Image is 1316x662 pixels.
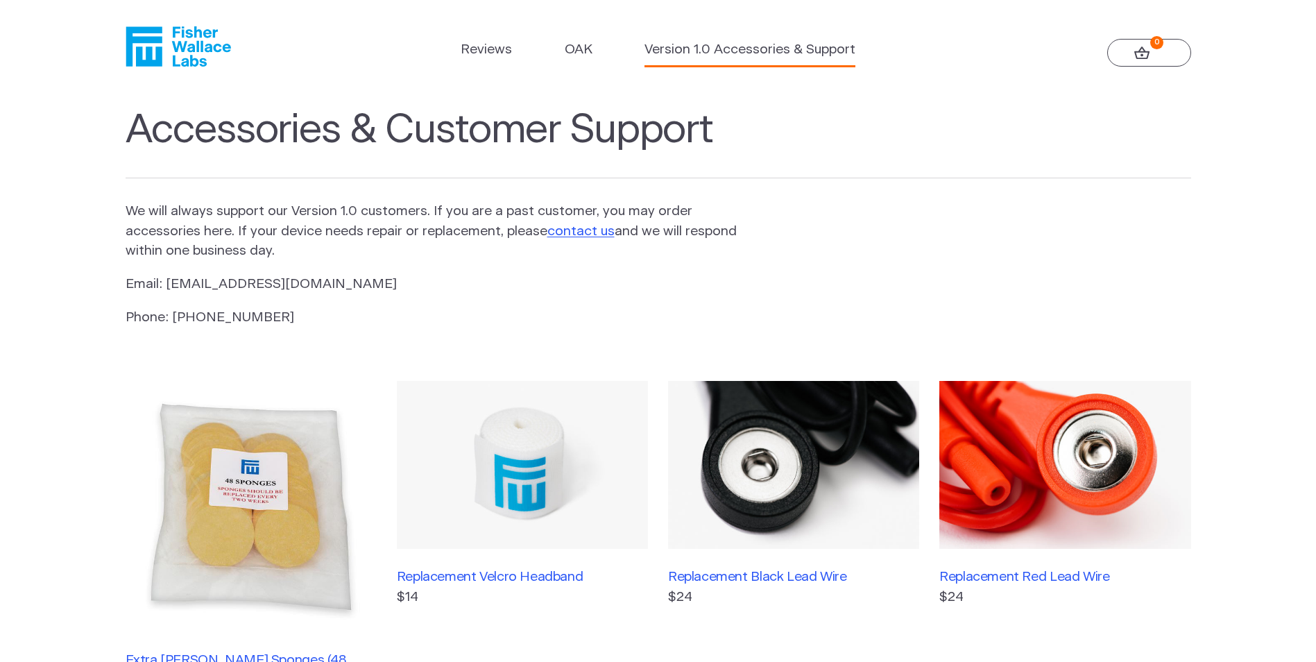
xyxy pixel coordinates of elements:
a: contact us [547,225,615,238]
img: Replacement Black Lead Wire [668,381,919,549]
a: Version 1.0 Accessories & Support [644,40,855,60]
img: Replacement Velcro Headband [397,381,648,549]
p: Email: [EMAIL_ADDRESS][DOMAIN_NAME] [126,275,739,295]
p: $24 [939,588,1190,608]
p: $14 [397,588,648,608]
img: Replacement Red Lead Wire [939,381,1190,549]
img: Extra Fisher Wallace Sponges (48 pack) [126,381,377,632]
a: Fisher Wallace [126,26,231,67]
strong: 0 [1150,36,1163,49]
p: We will always support our Version 1.0 customers. If you are a past customer, you may order acces... [126,202,739,262]
h3: Replacement Red Lead Wire [939,569,1190,585]
h3: Replacement Black Lead Wire [668,569,919,585]
p: Phone: [PHONE_NUMBER] [126,308,739,328]
p: $24 [668,588,919,608]
a: Reviews [461,40,512,60]
a: 0 [1107,39,1191,67]
h1: Accessories & Customer Support [126,107,1191,179]
a: OAK [565,40,592,60]
h3: Replacement Velcro Headband [397,569,648,585]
